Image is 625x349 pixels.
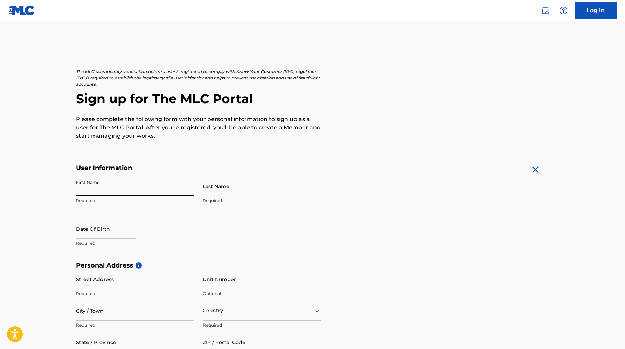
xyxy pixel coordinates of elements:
p: Optional [203,291,321,297]
p: The MLC uses identity verification before a user is registered to comply with Know Your Customer ... [76,69,321,87]
a: Public Search [538,3,552,17]
iframe: Chat Widget [590,315,625,349]
img: help [559,6,568,15]
a: Log In [575,2,617,19]
p: Required [203,198,321,204]
h5: Personal Address [76,262,549,270]
p: Required [76,291,194,297]
img: MLC Logo [8,5,35,15]
p: Required [203,322,321,328]
img: close [530,164,541,175]
p: Required [76,198,194,204]
div: Help [556,3,570,17]
h2: Sign up for The MLC Portal [76,91,549,107]
p: Required [76,322,194,328]
p: Required [76,240,194,247]
h5: User Information [76,164,321,172]
span: i [136,262,142,269]
p: Please complete the following form with your personal information to sign up as a user for The ML... [76,115,321,140]
img: search [541,6,549,15]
